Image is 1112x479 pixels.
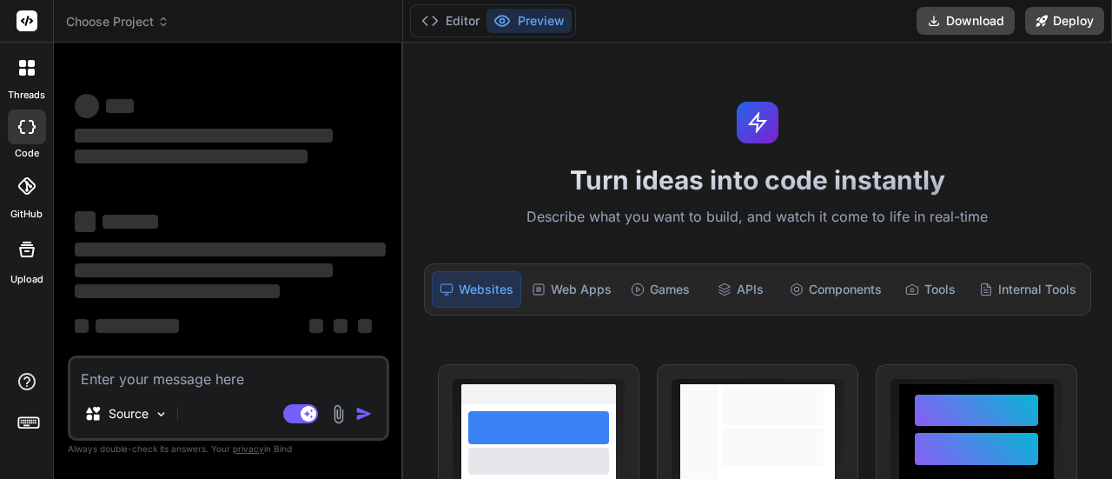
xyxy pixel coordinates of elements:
[622,271,698,308] div: Games
[75,211,96,232] span: ‌
[358,319,372,333] span: ‌
[103,215,158,229] span: ‌
[96,319,179,333] span: ‌
[783,271,889,308] div: Components
[414,9,486,33] button: Editor
[66,13,169,30] span: Choose Project
[309,319,323,333] span: ‌
[10,272,43,287] label: Upload
[972,271,1083,308] div: Internal Tools
[75,129,333,143] span: ‌
[334,319,347,333] span: ‌
[8,88,45,103] label: threads
[892,271,969,308] div: Tools
[109,405,149,422] p: Source
[233,443,264,454] span: privacy
[75,94,99,118] span: ‌
[75,150,308,163] span: ‌
[917,7,1015,35] button: Download
[75,284,280,298] span: ‌
[75,243,386,256] span: ‌
[106,99,134,113] span: ‌
[154,407,169,422] img: Pick Models
[355,405,373,422] img: icon
[486,9,572,33] button: Preview
[432,271,521,308] div: Websites
[702,271,778,308] div: APIs
[15,146,39,161] label: code
[525,271,619,308] div: Web Apps
[1025,7,1104,35] button: Deploy
[75,319,89,333] span: ‌
[10,207,43,222] label: GitHub
[68,441,389,457] p: Always double-check its answers. Your in Bind
[414,164,1102,196] h1: Turn ideas into code instantly
[75,263,333,277] span: ‌
[414,206,1102,229] p: Describe what you want to build, and watch it come to life in real-time
[328,404,348,424] img: attachment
